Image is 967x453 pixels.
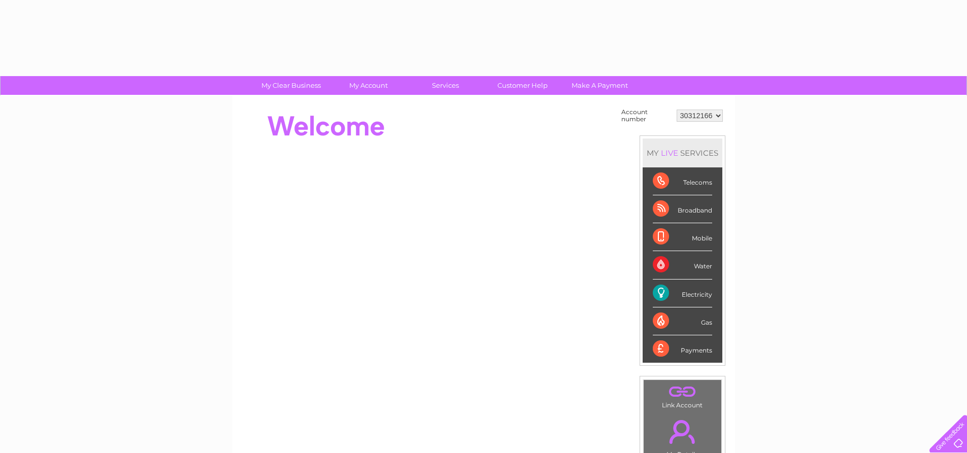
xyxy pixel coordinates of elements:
div: Payments [653,335,712,363]
div: Broadband [653,195,712,223]
a: My Account [326,76,410,95]
div: LIVE [659,148,680,158]
td: Account number [619,106,674,125]
a: Make A Payment [558,76,642,95]
div: Gas [653,307,712,335]
a: Customer Help [481,76,564,95]
div: Telecoms [653,167,712,195]
div: Mobile [653,223,712,251]
div: Electricity [653,280,712,307]
a: Services [404,76,487,95]
td: Link Account [643,379,722,411]
a: . [646,414,719,449]
div: Water [653,251,712,279]
a: My Clear Business [249,76,333,95]
div: MY SERVICES [643,138,722,167]
a: . [646,382,719,400]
